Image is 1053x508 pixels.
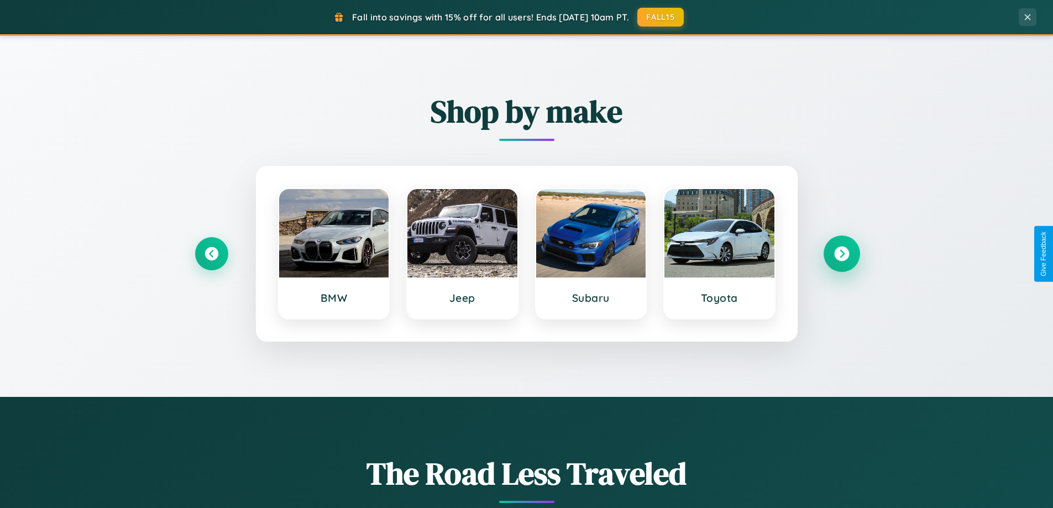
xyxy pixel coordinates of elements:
[675,291,763,305] h3: Toyota
[352,12,629,23] span: Fall into savings with 15% off for all users! Ends [DATE] 10am PT.
[1040,232,1047,276] div: Give Feedback
[637,8,684,27] button: FALL15
[290,291,378,305] h3: BMW
[547,291,635,305] h3: Subaru
[195,452,858,495] h1: The Road Less Traveled
[418,291,506,305] h3: Jeep
[195,90,858,133] h2: Shop by make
